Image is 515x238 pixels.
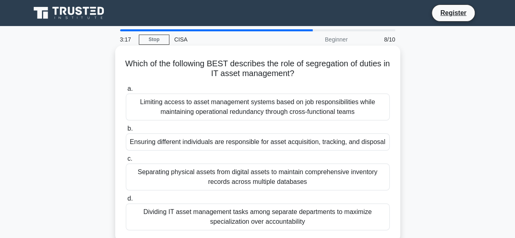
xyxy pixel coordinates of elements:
[169,31,281,48] div: CISA
[126,203,390,230] div: Dividing IT asset management tasks among separate departments to maximize specialization over acc...
[125,59,390,79] h5: Which of the following BEST describes the role of segregation of duties in IT asset management?
[435,8,471,18] a: Register
[126,133,390,151] div: Ensuring different individuals are responsible for asset acquisition, tracking, and disposal
[126,94,390,120] div: Limiting access to asset management systems based on job responsibilities while maintaining opera...
[281,31,353,48] div: Beginner
[127,155,132,162] span: c.
[353,31,400,48] div: 8/10
[127,85,133,92] span: a.
[139,35,169,45] a: Stop
[127,195,133,202] span: d.
[126,164,390,190] div: Separating physical assets from digital assets to maintain comprehensive inventory records across...
[115,31,139,48] div: 3:17
[127,125,133,132] span: b.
